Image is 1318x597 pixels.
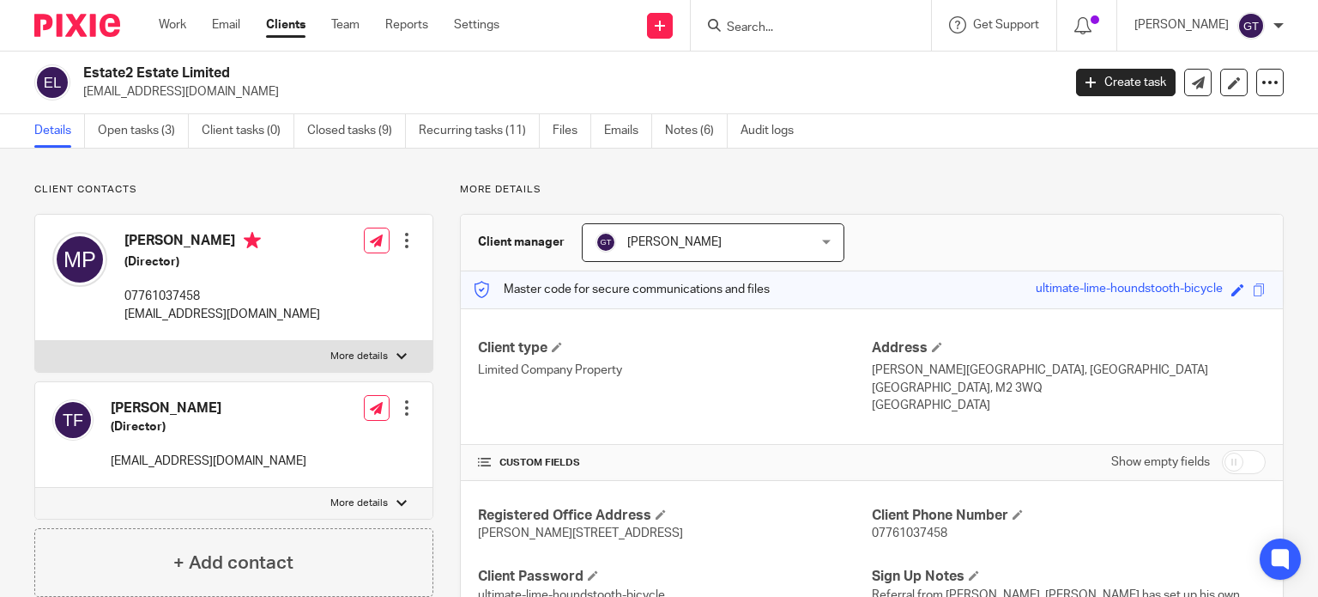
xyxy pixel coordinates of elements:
[604,114,652,148] a: Emails
[460,183,1284,197] p: More details
[124,306,320,323] p: [EMAIL_ADDRESS][DOMAIN_NAME]
[478,234,565,251] h3: Client manager
[52,399,94,441] img: svg%3E
[872,527,947,539] span: 07761037458
[741,114,807,148] a: Audit logs
[872,362,1266,379] p: [PERSON_NAME][GEOGRAPHIC_DATA], [GEOGRAPHIC_DATA]
[872,339,1266,357] h4: Address
[330,496,388,510] p: More details
[307,114,406,148] a: Closed tasks (9)
[478,527,683,539] span: [PERSON_NAME][STREET_ADDRESS]
[419,114,540,148] a: Recurring tasks (11)
[202,114,294,148] a: Client tasks (0)
[111,399,306,417] h4: [PERSON_NAME]
[34,114,85,148] a: Details
[665,114,728,148] a: Notes (6)
[34,14,120,37] img: Pixie
[83,83,1050,101] p: [EMAIL_ADDRESS][DOMAIN_NAME]
[596,232,616,253] img: svg%3E
[478,568,872,586] h4: Client Password
[1111,454,1210,471] label: Show empty fields
[111,453,306,470] p: [EMAIL_ADDRESS][DOMAIN_NAME]
[872,568,1266,586] h4: Sign Up Notes
[478,456,872,470] h4: CUSTOM FIELDS
[627,236,722,248] span: [PERSON_NAME]
[124,232,320,253] h4: [PERSON_NAME]
[1134,16,1229,34] p: [PERSON_NAME]
[478,339,872,357] h4: Client type
[330,350,388,363] p: More details
[1076,69,1176,96] a: Create task
[331,16,360,34] a: Team
[124,288,320,305] p: 07761037458
[212,16,240,34] a: Email
[872,507,1266,525] h4: Client Phone Number
[34,183,433,197] p: Client contacts
[1036,280,1223,300] div: ultimate-lime-houndstooth-bicycle
[553,114,591,148] a: Files
[385,16,428,34] a: Reports
[111,418,306,436] h5: (Director)
[725,21,880,36] input: Search
[34,64,70,101] img: svg%3E
[478,507,872,525] h4: Registered Office Address
[98,114,189,148] a: Open tasks (3)
[159,16,186,34] a: Work
[266,16,305,34] a: Clients
[973,19,1039,31] span: Get Support
[244,232,261,249] i: Primary
[478,362,872,379] p: Limited Company Property
[1237,12,1265,40] img: svg%3E
[124,253,320,271] h5: (Director)
[872,397,1266,414] p: [GEOGRAPHIC_DATA]
[454,16,499,34] a: Settings
[83,64,857,82] h2: Estate2 Estate Limited
[474,281,770,298] p: Master code for secure communications and files
[52,232,107,287] img: svg%3E
[872,380,1266,397] p: [GEOGRAPHIC_DATA], M2 3WQ
[173,550,293,576] h4: + Add contact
